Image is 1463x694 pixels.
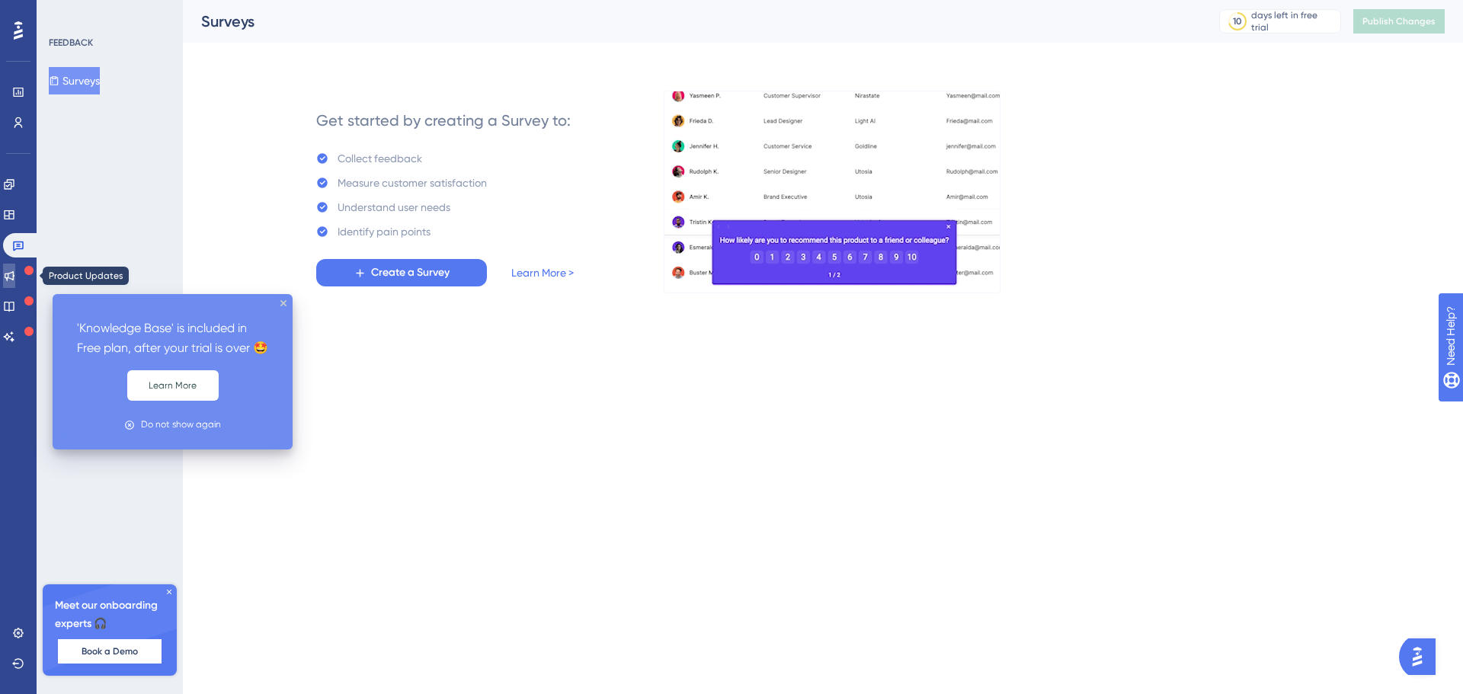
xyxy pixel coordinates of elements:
[338,174,487,192] div: Measure customer satisfaction
[338,198,450,216] div: Understand user needs
[36,4,95,22] span: Need Help?
[55,596,165,633] span: Meet our onboarding experts 🎧
[664,91,1000,293] img: b81bf5b5c10d0e3e90f664060979471a.gif
[77,318,268,358] p: 'Knowledge Base' is included in Free plan, after your trial is over 🤩
[1362,15,1436,27] span: Publish Changes
[127,370,219,401] button: Learn More
[338,222,431,241] div: Identify pain points
[141,417,221,432] div: Do not show again
[511,264,574,282] a: Learn More >
[316,259,487,286] button: Create a Survey
[371,264,450,282] span: Create a Survey
[49,37,93,49] div: FEEDBACK
[58,639,162,664] button: Book a Demo
[316,110,571,131] div: Get started by creating a Survey to:
[280,300,287,306] div: close tooltip
[1353,9,1445,34] button: Publish Changes
[49,67,100,94] button: Surveys
[1399,634,1445,680] iframe: UserGuiding AI Assistant Launcher
[1233,15,1242,27] div: 10
[338,149,422,168] div: Collect feedback
[82,645,138,657] span: Book a Demo
[201,11,1181,32] div: Surveys
[1251,9,1336,34] div: days left in free trial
